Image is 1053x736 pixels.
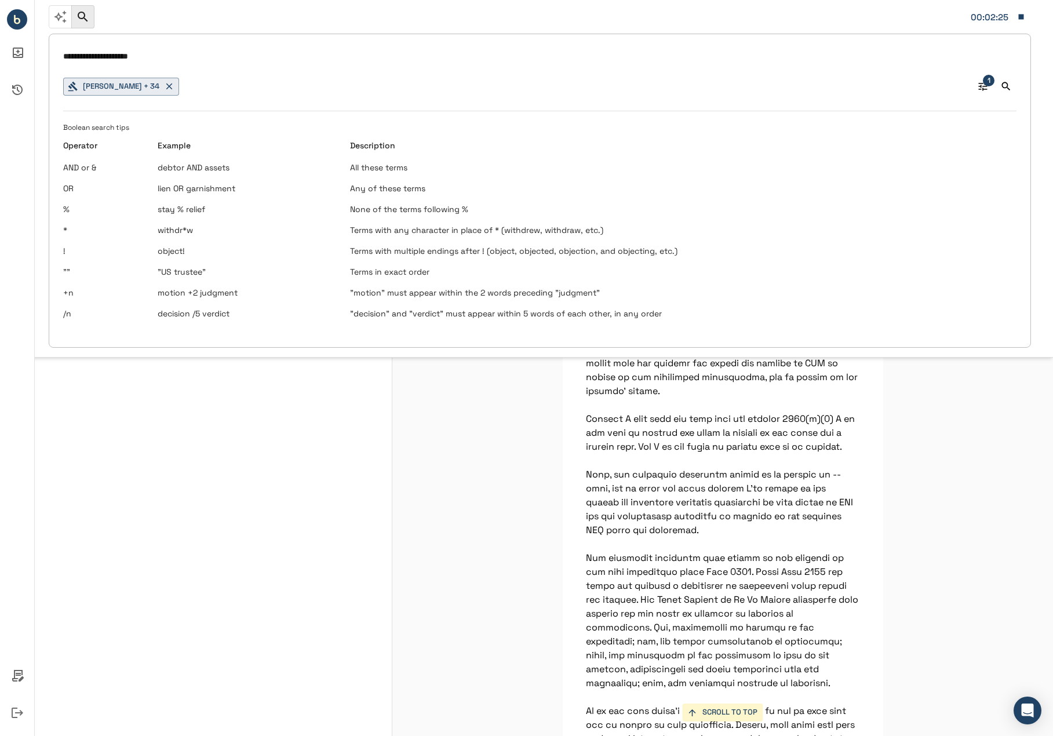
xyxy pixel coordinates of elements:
td: Terms with multiple endings after ! (object, objected, objection, and objecting, etc.) [341,241,1016,261]
td: motion +2 judgment [148,282,341,303]
td: "motion" must appear within the 2 words preceding "judgment" [341,282,1016,303]
td: ! [63,241,148,261]
td: lien OR garnishment [148,178,341,199]
td: "US trustee" [148,261,341,282]
button: Advanced Search [972,76,993,97]
td: OR [63,178,148,199]
th: Description [341,134,1016,157]
span: Boolean search tips [63,123,129,141]
td: All these terms [341,157,1016,178]
td: AND or & [63,157,148,178]
td: decision /5 verdict [148,303,341,324]
td: "" [63,261,148,282]
button: [PERSON_NAME] + 34 [63,78,179,96]
td: "decision" and "verdict" must appear within 5 words of each other, in any order [341,303,1016,324]
td: % [63,199,148,220]
div: Open Intercom Messenger [1014,697,1041,724]
td: /n [63,303,148,324]
td: debtor AND assets [148,157,341,178]
button: Search [996,76,1016,97]
td: Any of these terms [341,178,1016,199]
div: Matter: 107261.0001 [971,10,1011,25]
span: 1 [983,75,994,86]
td: object! [148,241,341,261]
td: Terms with any character in place of * (withdrew, withdraw, etc.) [341,220,1016,241]
td: +n [63,282,148,303]
button: SCROLL TO TOP [683,704,763,722]
td: stay % relief [148,199,341,220]
td: withdr*w [148,220,341,241]
td: None of the terms following % [341,199,1016,220]
td: Terms in exact order [341,261,1016,282]
th: Operator [63,134,148,157]
th: Example [148,134,341,157]
button: Matter: 107261.0001 [965,5,1031,29]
